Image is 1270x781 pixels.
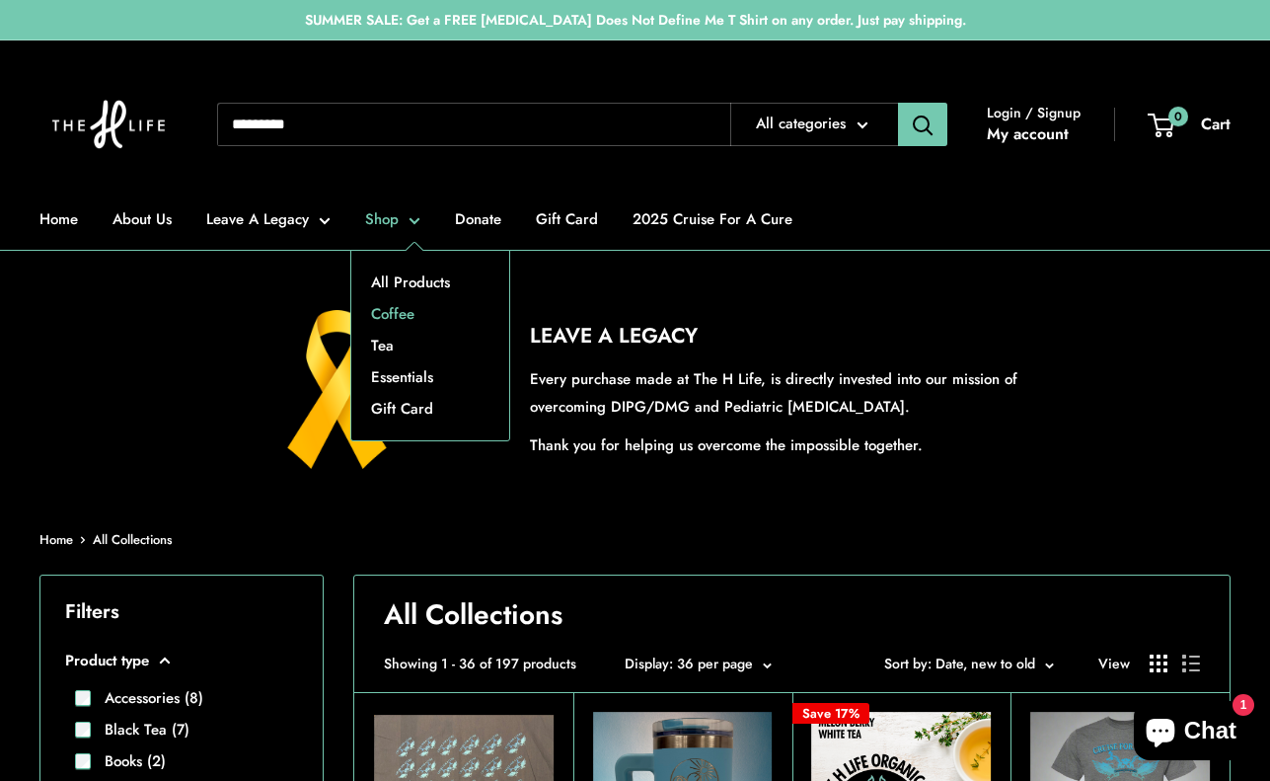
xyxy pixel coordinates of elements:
nav: Breadcrumb [39,528,173,552]
img: The H Life [39,60,178,189]
p: Every purchase made at The H Life, is directly invested into our mission of overcoming DIPG/DMG a... [530,365,1052,421]
span: Sort by: Date, new to old [884,654,1035,673]
a: Shop [365,205,420,233]
inbox-online-store-chat: Shopify online store chat [1128,701,1254,765]
p: Thank you for helping us overcome the impossible together. [530,431,1052,459]
a: Donate [455,205,501,233]
span: Login / Signup [987,100,1081,125]
a: Gift Card [536,205,598,233]
a: 2025 Cruise For A Cure [633,205,792,233]
button: Sort by: Date, new to old [884,651,1054,676]
span: View [1098,651,1130,676]
button: Display products as grid [1150,655,1167,672]
a: Coffee [351,298,509,330]
span: 0 [1168,106,1188,125]
a: My account [987,119,1069,149]
button: Display: 36 per page [625,651,772,676]
h1: All Collections [384,595,1200,635]
span: Save 17% [792,703,869,724]
a: All Products [351,267,509,298]
span: Showing 1 - 36 of 197 products [384,651,576,676]
span: Display: 36 per page [625,654,753,673]
h2: LEAVE A LEGACY [530,321,1052,352]
a: Essentials [351,361,509,393]
p: Filters [65,593,298,630]
button: Search [898,103,947,146]
a: 0 Cart [1150,110,1231,139]
a: About Us [112,205,172,233]
button: Display products as list [1182,655,1200,672]
a: Leave A Legacy [206,205,331,233]
a: Gift Card [351,393,509,425]
label: Black Tea (7) [91,719,189,742]
a: Tea [351,330,509,361]
button: Product type [65,647,298,674]
a: Home [39,530,73,549]
span: Cart [1201,113,1231,135]
label: Accessories (8) [91,687,203,710]
input: Search... [217,103,730,146]
label: Books (2) [91,750,166,773]
a: Home [39,205,78,233]
a: All Collections [93,530,173,549]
